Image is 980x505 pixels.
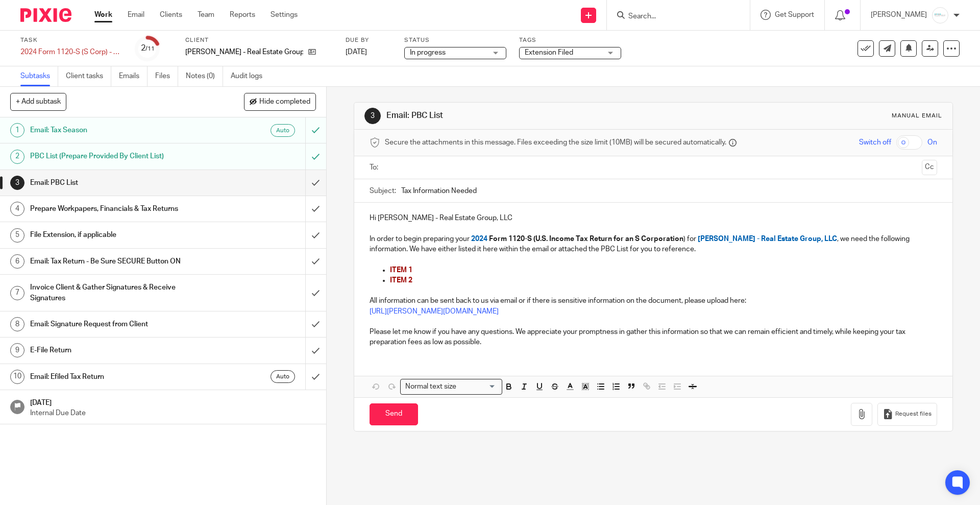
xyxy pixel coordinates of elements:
a: Files [155,66,178,86]
img: Pixie [20,8,71,22]
h1: [DATE] [30,395,316,408]
img: _Logo.png [932,7,948,23]
p: [PERSON_NAME] - Real Estate Group, LLC [185,47,303,57]
h1: Email: Tax Return - Be Sure SECURE Button ON [30,254,207,269]
a: Reports [230,10,255,20]
div: Auto [271,124,295,137]
div: 10 [10,370,24,384]
a: Team [198,10,214,20]
label: Tags [519,36,621,44]
strong: Form 1120-S (U.S. Income Tax Return for an S Corporation [489,235,683,243]
span: [PERSON_NAME] - Real Estate Group, LLC [698,235,837,243]
div: 4 [10,202,24,216]
a: [URL][PERSON_NAME][DOMAIN_NAME] [370,308,499,315]
div: 3 [364,108,381,124]
p: Hi [PERSON_NAME] - Real Estate Group, LLC [370,213,937,223]
div: 1 [10,123,24,137]
span: 2024 [471,235,487,243]
p: [PERSON_NAME] [871,10,927,20]
span: Switch off [859,137,891,148]
div: Search for option [400,379,502,395]
span: Extension Filed [525,49,573,56]
h1: Email: Tax Season [30,123,207,138]
span: In progress [410,49,446,56]
a: Emails [119,66,148,86]
div: 2 [141,42,155,54]
small: /11 [145,46,155,52]
div: 6 [10,254,24,269]
h1: PBC List (Prepare Provided By Client List) [30,149,207,164]
p: All information can be sent back to us via email or if there is sensitive information on the docu... [370,296,937,306]
a: Settings [271,10,298,20]
button: Request files [877,403,937,426]
input: Search [627,12,719,21]
div: Manual email [892,112,942,120]
label: To: [370,162,381,173]
h1: Prepare Workpapers, Financials & Tax Returns [30,201,207,217]
span: Request files [895,410,932,418]
div: 5 [10,228,24,243]
a: Clients [160,10,182,20]
h1: Email: PBC List [386,110,675,121]
div: 9 [10,343,24,357]
input: Send [370,403,418,425]
span: Normal text size [403,381,458,392]
span: On [927,137,937,148]
a: Email [128,10,144,20]
label: Status [404,36,506,44]
h1: E-File Return [30,343,207,358]
div: 3 [10,176,24,190]
div: 2024 Form 1120-S (S Corp) - 2024 [20,47,122,57]
a: Work [94,10,112,20]
label: Task [20,36,122,44]
div: Auto [271,370,295,383]
span: Get Support [775,11,814,18]
button: Hide completed [244,93,316,110]
span: ITEM 2 [390,277,412,284]
p: Please let me know if you have any questions. We appreciate your promptness in gather this inform... [370,327,937,348]
div: 8 [10,317,24,331]
h1: File Extension, if applicable [30,227,207,243]
h1: Email: Efiled Tax Return [30,369,207,384]
a: Subtasks [20,66,58,86]
span: Secure the attachments in this message. Files exceeding the size limit (10MB) will be secured aut... [385,137,726,148]
label: Due by [346,36,391,44]
p: Internal Due Date [30,408,316,418]
a: Notes (0) [186,66,223,86]
button: Cc [922,160,937,175]
button: + Add subtask [10,93,66,110]
span: Hide completed [259,98,310,106]
h1: Email: Signature Request from Client [30,317,207,332]
a: Client tasks [66,66,111,86]
a: Audit logs [231,66,270,86]
div: 2 [10,150,24,164]
div: 7 [10,286,24,300]
label: Subject: [370,186,396,196]
p: In order to begin preparing your ) for , we need the following information. We have either listed... [370,234,937,255]
span: ITEM 1 [390,267,412,274]
label: Client [185,36,333,44]
input: Search for option [459,381,496,392]
span: [DATE] [346,49,367,56]
h1: Invoice Client & Gather Signatures & Receive Signatures [30,280,207,306]
h1: Email: PBC List [30,175,207,190]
